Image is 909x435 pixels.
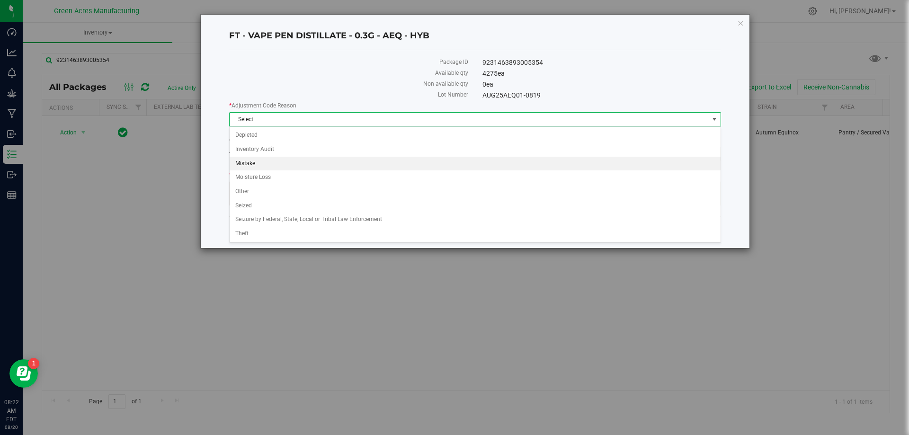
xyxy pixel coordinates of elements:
[230,185,721,199] li: Other
[475,58,729,68] div: 9231463893005354
[229,58,468,66] label: Package ID
[229,80,468,88] label: Non-available qty
[229,30,721,42] h4: FT - VAPE PEN DISTILLATE - 0.3G - AEQ - HYB
[486,80,493,88] span: ea
[475,90,729,100] div: AUG25AEQ01-0819
[709,113,721,126] span: select
[482,70,505,77] span: 4275
[229,69,468,77] label: Available qty
[230,199,721,213] li: Seized
[229,90,468,99] label: Lot Number
[229,101,721,110] label: Adjustment Code Reason
[230,142,721,157] li: Inventory Audit
[28,358,39,369] iframe: Resource center unread badge
[230,213,721,227] li: Seizure by Federal, State, Local or Tribal Law Enforcement
[498,70,505,77] span: ea
[230,227,721,241] li: Theft
[230,128,721,142] li: Depleted
[230,170,721,185] li: Moisture Loss
[230,113,709,126] span: Select
[482,80,493,88] span: 0
[230,157,721,171] li: Mistake
[9,359,38,388] iframe: Resource center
